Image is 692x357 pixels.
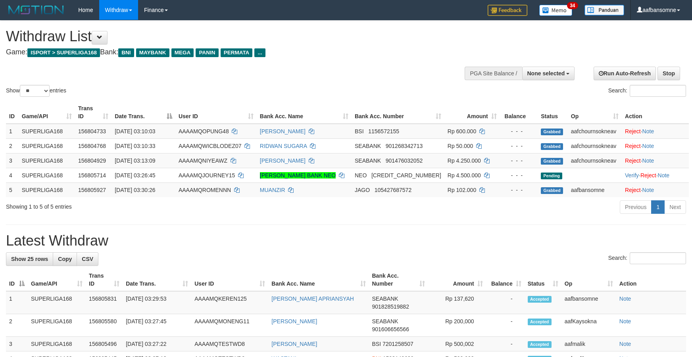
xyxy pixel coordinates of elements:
[260,187,285,193] a: MUANZIR
[527,70,565,77] span: None selected
[123,269,191,291] th: Date Trans.: activate to sort column ascending
[6,337,28,351] td: 3
[191,337,268,351] td: AAAAMQTESTWD8
[191,269,268,291] th: User ID: activate to sort column ascending
[525,269,561,291] th: Status: activate to sort column ascending
[448,143,473,149] span: Rp 50.000
[642,187,654,193] a: Note
[503,171,535,179] div: - - -
[268,269,369,291] th: Bank Acc. Name: activate to sort column ascending
[622,101,689,124] th: Action
[616,269,686,291] th: Action
[538,101,568,124] th: Status
[19,182,75,197] td: SUPERLIGA168
[6,168,19,182] td: 4
[221,48,253,57] span: PERMATA
[503,127,535,135] div: - - -
[448,128,476,134] span: Rp 600.000
[561,314,616,337] td: aafKaysokna
[6,233,686,249] h1: Latest Withdraw
[111,101,175,124] th: Date Trans.: activate to sort column descending
[271,318,317,324] a: [PERSON_NAME]
[503,142,535,150] div: - - -
[568,182,622,197] td: aafbansomne
[27,48,100,57] span: ISPORT > SUPERLIGA168
[375,187,411,193] span: Copy 105427687572 to clipboard
[642,157,654,164] a: Note
[179,143,242,149] span: AAAAMQWICBLODEZ07
[136,48,169,57] span: MAYBANK
[6,4,66,16] img: MOTION_logo.png
[372,303,409,310] span: Copy 901828519882 to clipboard
[561,269,616,291] th: Op: activate to sort column ascending
[625,172,639,178] a: Verify
[28,314,86,337] td: SUPERLIGA168
[86,314,123,337] td: 156805580
[541,129,563,135] span: Grabbed
[657,67,680,80] a: Stop
[19,153,75,168] td: SUPERLIGA168
[115,128,155,134] span: [DATE] 03:10:03
[561,337,616,351] td: aafmalik
[86,337,123,351] td: 156805496
[608,85,686,97] label: Search:
[355,157,381,164] span: SEABANK
[620,200,652,214] a: Previous
[179,157,227,164] span: AAAAMQNIYEAWZ
[191,291,268,314] td: AAAAMQKEREN125
[640,172,656,178] a: Reject
[372,318,398,324] span: SEABANK
[500,101,538,124] th: Balance
[568,101,622,124] th: Op: activate to sort column ascending
[6,252,53,266] a: Show 25 rows
[196,48,218,57] span: PANIN
[78,157,106,164] span: 156804929
[608,252,686,264] label: Search:
[115,157,155,164] span: [DATE] 03:13:09
[568,153,622,168] td: aafchournsokneav
[541,173,562,179] span: Pending
[619,341,631,347] a: Note
[528,341,552,348] span: Accepted
[522,67,575,80] button: None selected
[6,138,19,153] td: 2
[372,296,398,302] span: SEABANK
[58,256,72,262] span: Copy
[53,252,77,266] a: Copy
[622,153,689,168] td: ·
[368,128,399,134] span: Copy 1156572155 to clipboard
[6,124,19,139] td: 1
[86,269,123,291] th: Trans ID: activate to sort column ascending
[539,5,573,16] img: Button%20Memo.svg
[486,314,525,337] td: -
[115,187,155,193] span: [DATE] 03:30:26
[19,168,75,182] td: SUPERLIGA168
[664,200,686,214] a: Next
[448,172,481,178] span: Rp 4.500.000
[6,48,454,56] h4: Game: Bank:
[6,29,454,44] h1: Withdraw List
[271,296,354,302] a: [PERSON_NAME] APRIANSYAH
[372,341,381,347] span: BSI
[78,187,106,193] span: 156805927
[191,314,268,337] td: AAAAMQMONENG11
[386,157,423,164] span: Copy 901476032052 to clipboard
[28,269,86,291] th: Game/API: activate to sort column ascending
[625,157,641,164] a: Reject
[6,314,28,337] td: 2
[444,101,500,124] th: Amount: activate to sort column ascending
[179,172,235,178] span: AAAAMQJOURNEY15
[486,291,525,314] td: -
[77,252,98,266] a: CSV
[355,143,381,149] span: SEABANK
[78,172,106,178] span: 156805714
[503,186,535,194] div: - - -
[6,101,19,124] th: ID
[428,269,486,291] th: Amount: activate to sort column ascending
[386,143,423,149] span: Copy 901268342713 to clipboard
[568,138,622,153] td: aafchournsokneav
[622,182,689,197] td: ·
[171,48,194,57] span: MEGA
[428,314,486,337] td: Rp 200,000
[28,291,86,314] td: SUPERLIGA168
